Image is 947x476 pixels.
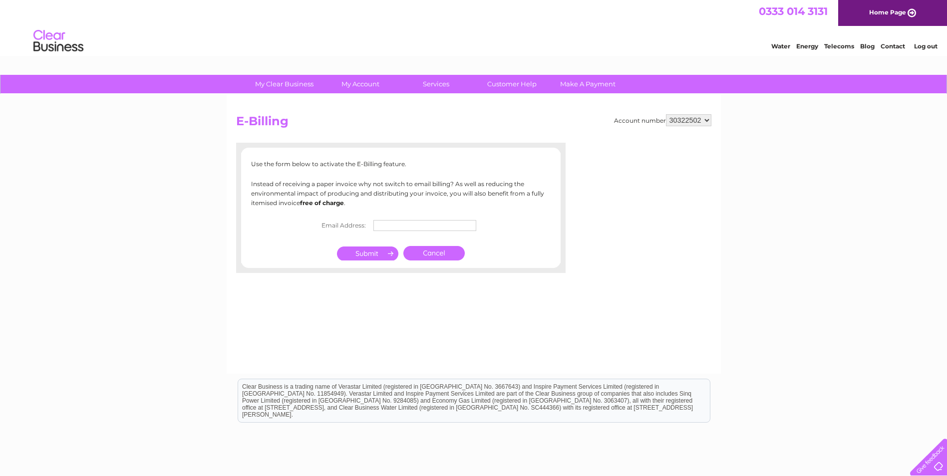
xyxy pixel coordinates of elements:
a: Energy [796,42,818,50]
a: Blog [860,42,875,50]
a: Contact [881,42,905,50]
img: logo.png [33,26,84,56]
p: Use the form below to activate the E-Billing feature. [251,159,551,169]
input: Submit [337,246,398,260]
a: Make A Payment [547,75,629,93]
div: Account number [614,114,711,126]
div: Clear Business is a trading name of Verastar Limited (registered in [GEOGRAPHIC_DATA] No. 3667643... [238,5,710,48]
b: free of charge [300,199,344,207]
a: Customer Help [471,75,553,93]
a: Water [771,42,790,50]
a: Services [395,75,477,93]
h2: E-Billing [236,114,711,133]
a: Log out [914,42,938,50]
a: My Account [319,75,401,93]
a: My Clear Business [243,75,325,93]
a: 0333 014 3131 [759,5,828,17]
p: Instead of receiving a paper invoice why not switch to email billing? As well as reducing the env... [251,179,551,208]
a: Cancel [403,246,465,260]
a: Telecoms [824,42,854,50]
th: Email Address: [316,218,371,234]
